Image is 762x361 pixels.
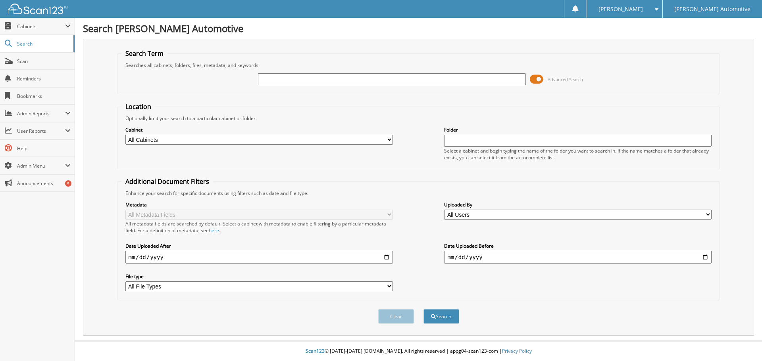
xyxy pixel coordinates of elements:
[444,251,712,264] input: end
[423,309,459,324] button: Search
[83,22,754,35] h1: Search [PERSON_NAME] Automotive
[75,342,762,361] div: © [DATE]-[DATE] [DOMAIN_NAME]. All rights reserved | appg04-scan123-com |
[17,162,65,169] span: Admin Menu
[121,190,716,197] div: Enhance your search for specific documents using filters such as date and file type.
[121,177,213,186] legend: Additional Document Filters
[17,145,71,152] span: Help
[17,23,65,30] span: Cabinets
[125,273,393,280] label: File type
[17,58,71,65] span: Scan
[444,147,712,161] div: Select a cabinet and begin typing the name of the folder you want to search in. If the name match...
[65,180,71,187] div: 5
[444,126,712,133] label: Folder
[121,102,155,111] legend: Location
[121,49,167,58] legend: Search Term
[125,251,393,264] input: start
[125,220,393,234] div: All metadata fields are searched by default. Select a cabinet with metadata to enable filtering b...
[121,115,716,122] div: Optionally limit your search to a particular cabinet or folder
[378,309,414,324] button: Clear
[444,243,712,249] label: Date Uploaded Before
[125,201,393,208] label: Metadata
[125,126,393,133] label: Cabinet
[444,201,712,208] label: Uploaded By
[17,93,71,99] span: Bookmarks
[17,128,65,134] span: User Reports
[125,243,393,249] label: Date Uploaded After
[306,348,325,354] span: Scan123
[674,7,750,11] span: [PERSON_NAME] Automotive
[209,227,219,234] a: here
[17,75,71,82] span: Reminders
[17,40,69,47] span: Search
[502,348,532,354] a: Privacy Policy
[17,110,65,117] span: Admin Reports
[121,62,716,69] div: Searches all cabinets, folders, files, metadata, and keywords
[8,4,67,14] img: scan123-logo-white.svg
[598,7,643,11] span: [PERSON_NAME]
[17,180,71,187] span: Announcements
[548,76,583,82] span: Advanced Search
